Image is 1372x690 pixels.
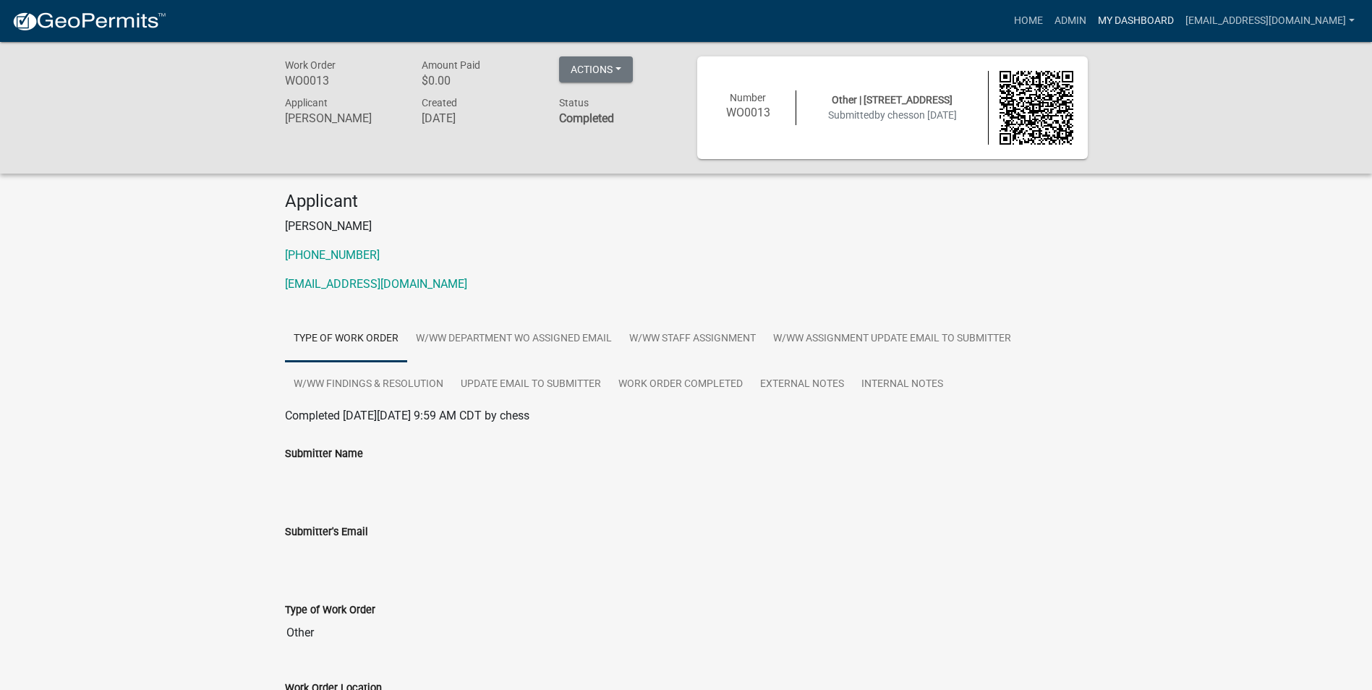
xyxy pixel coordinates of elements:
span: Completed [DATE][DATE] 9:59 AM CDT by chess [285,409,529,422]
h6: [DATE] [422,111,537,125]
a: W/WW Findings & Resolution [285,362,452,408]
a: [EMAIL_ADDRESS][DOMAIN_NAME] [285,277,467,291]
span: by chess [874,109,913,121]
h6: [PERSON_NAME] [285,111,401,125]
a: [PHONE_NUMBER] [285,248,380,262]
h6: WO0013 [285,74,401,88]
span: Submitted on [DATE] [828,109,957,121]
a: Admin [1049,7,1092,35]
h6: $0.00 [422,74,537,88]
span: Number [730,92,766,103]
a: External Notes [751,362,853,408]
h6: WO0013 [712,106,785,119]
label: Submitter's Email [285,527,368,537]
a: W/WW Department WO Assigned Email [407,316,621,362]
a: My Dashboard [1092,7,1180,35]
label: Submitter Name [285,449,363,459]
span: Work Order [285,59,336,71]
p: [PERSON_NAME] [285,218,1088,235]
a: W/WW Assignment Update Email to Submitter [764,316,1020,362]
label: Type of Work Order [285,605,375,616]
img: QR code [1000,71,1073,145]
h4: Applicant [285,191,1088,212]
button: Actions [559,56,633,82]
span: Created [422,97,457,108]
a: Internal Notes [853,362,952,408]
span: Amount Paid [422,59,480,71]
a: [EMAIL_ADDRESS][DOMAIN_NAME] [1180,7,1360,35]
strong: Completed [559,111,614,125]
span: Other | [STREET_ADDRESS] [832,94,953,106]
span: Status [559,97,589,108]
a: Home [1008,7,1049,35]
a: Work Order Completed [610,362,751,408]
a: Type of Work Order [285,316,407,362]
a: W/WW Staff Assignment [621,316,764,362]
a: Update Email to Submitter [452,362,610,408]
span: Applicant [285,97,328,108]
